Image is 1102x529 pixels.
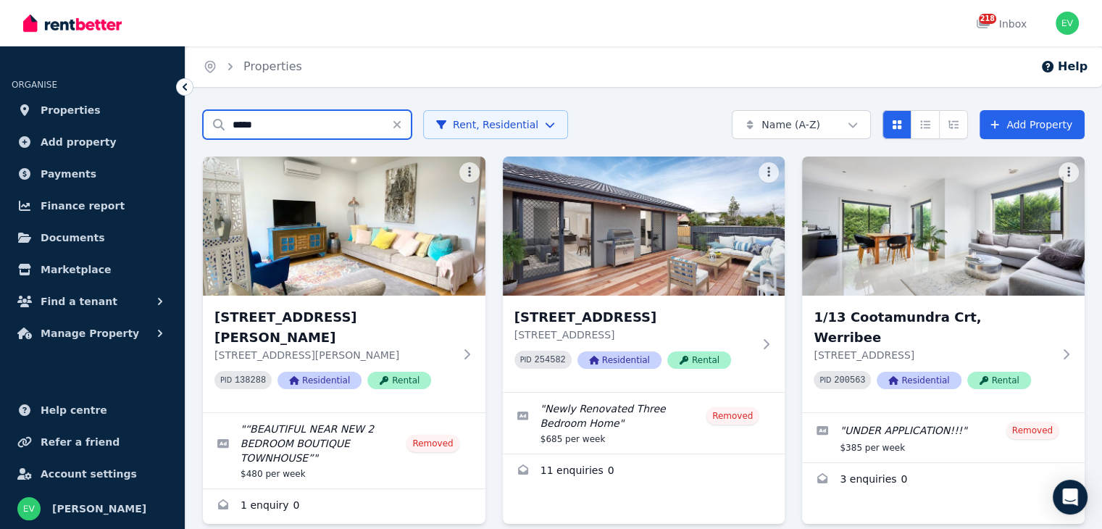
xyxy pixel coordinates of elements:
img: Emma Vatos [17,497,41,520]
nav: Breadcrumb [185,46,320,87]
span: Marketplace [41,261,111,278]
a: 1/5 Church Road, Carrum[STREET_ADDRESS][STREET_ADDRESS]PID 254582ResidentialRental [503,157,785,392]
span: Help centre [41,401,107,419]
a: Add Property [980,110,1085,139]
span: Residential [277,372,362,389]
span: ORGANISE [12,80,57,90]
span: Find a tenant [41,293,117,310]
button: Help [1040,58,1088,75]
span: Residential [877,372,961,389]
span: 218 [979,14,996,24]
button: More options [759,162,779,183]
code: 200563 [834,375,865,386]
img: RentBetter [23,12,122,34]
a: Account settings [12,459,173,488]
span: Account settings [41,465,137,483]
p: [STREET_ADDRESS] [514,328,754,342]
span: Documents [41,229,105,246]
p: [STREET_ADDRESS] [814,348,1053,362]
h3: 1/13 Cootamundra Crt, Werribee [814,307,1053,348]
img: 1/2 Poulson Street, Carrum [203,157,485,296]
img: 1/5 Church Road, Carrum [503,157,785,296]
span: Rental [667,351,731,369]
img: 1/13 Cootamundra Crt, Werribee [802,157,1085,296]
span: Payments [41,165,96,183]
a: Properties [12,96,173,125]
a: Enquiries for 1/13 Cootamundra Crt, Werribee [802,463,1085,498]
a: Documents [12,223,173,252]
a: Finance report [12,191,173,220]
button: Name (A-Z) [732,110,871,139]
span: Properties [41,101,101,119]
a: Help centre [12,396,173,425]
code: 254582 [535,355,566,365]
button: Expanded list view [939,110,968,139]
a: Add property [12,128,173,157]
span: Name (A-Z) [761,117,820,132]
button: Rent, Residential [423,110,568,139]
a: Edit listing: UNDER APPLICATION!!! [802,413,1085,462]
a: Refer a friend [12,428,173,457]
span: Rent, Residential [435,117,538,132]
span: Finance report [41,197,125,214]
div: Inbox [976,17,1027,31]
span: Rental [367,372,431,389]
button: Compact list view [911,110,940,139]
button: Clear search [391,110,412,139]
button: Manage Property [12,319,173,348]
button: More options [459,162,480,183]
small: PID [819,376,831,384]
button: Find a tenant [12,287,173,316]
a: Edit listing: Newly Renovated Three Bedroom Home [503,393,785,454]
a: Enquiries for 1/5 Church Road, Carrum [503,454,785,489]
h3: [STREET_ADDRESS] [514,307,754,328]
h3: [STREET_ADDRESS][PERSON_NAME] [214,307,454,348]
span: Manage Property [41,325,139,342]
div: Open Intercom Messenger [1053,480,1088,515]
button: More options [1059,162,1079,183]
a: 1/2 Poulson Street, Carrum[STREET_ADDRESS][PERSON_NAME][STREET_ADDRESS][PERSON_NAME]PID 138288Res... [203,157,485,412]
p: [STREET_ADDRESS][PERSON_NAME] [214,348,454,362]
a: Marketplace [12,255,173,284]
span: Rental [967,372,1031,389]
div: View options [882,110,968,139]
span: Refer a friend [41,433,120,451]
a: Properties [243,59,302,73]
a: 1/13 Cootamundra Crt, Werribee1/13 Cootamundra Crt, Werribee[STREET_ADDRESS]PID 200563Residential... [802,157,1085,412]
a: Payments [12,159,173,188]
a: Enquiries for 1/2 Poulson Street, Carrum [203,489,485,524]
span: [PERSON_NAME] [52,500,146,517]
code: 138288 [235,375,266,386]
span: Add property [41,133,117,151]
button: Card view [882,110,911,139]
img: Emma Vatos [1056,12,1079,35]
small: PID [520,356,532,364]
span: Residential [577,351,661,369]
small: PID [220,376,232,384]
a: Edit listing: “BEAUTIFUL NEAR NEW 2 BEDROOM BOUTIQUE TOWNHOUSE” [203,413,485,488]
